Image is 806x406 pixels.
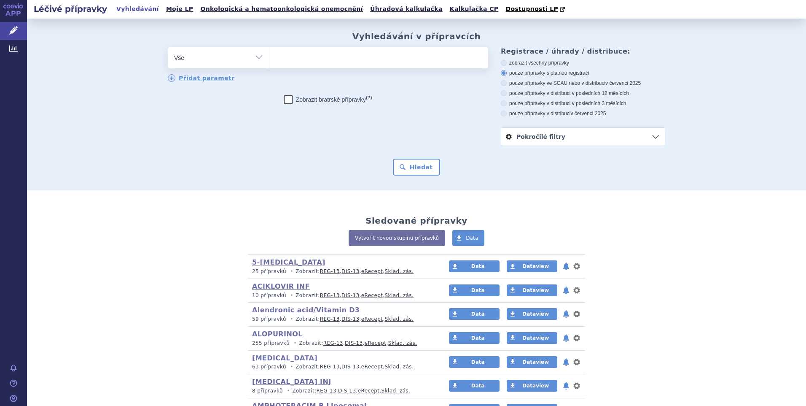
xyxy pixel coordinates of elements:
[288,363,296,371] i: •
[365,340,387,346] a: eRecept
[352,31,481,41] h2: Vyhledávání v přípravcích
[522,287,549,293] span: Dataview
[503,3,569,15] a: Dostupnosti LP
[385,268,414,274] a: Sklad. zás.
[252,316,286,322] span: 59 přípravků
[505,5,558,12] span: Dostupnosti LP
[252,258,325,266] a: 5-[MEDICAL_DATA]
[368,3,445,15] a: Úhradová kalkulačka
[572,285,581,295] button: nastavení
[252,292,286,298] span: 10 přípravků
[507,284,557,296] a: Dataview
[168,74,235,82] a: Přidat parametr
[605,80,641,86] span: v červenci 2025
[447,3,501,15] a: Kalkulačka CP
[449,332,500,344] a: Data
[252,292,433,299] p: Zobrazit: , , ,
[291,340,299,347] i: •
[252,268,433,275] p: Zobrazit: , , ,
[252,330,303,338] a: ALOPURINOL
[385,364,414,370] a: Sklad. zás.
[562,381,570,391] button: notifikace
[252,340,290,346] span: 255 přípravků
[393,159,441,176] button: Hledat
[27,3,114,15] h2: Léčivé přípravky
[570,111,606,116] span: v červenci 2025
[471,383,485,389] span: Data
[507,356,557,368] a: Dataview
[317,388,336,394] a: REG-13
[320,364,340,370] a: REG-13
[501,60,665,66] label: zobrazit všechny přípravky
[572,261,581,271] button: nastavení
[252,340,433,347] p: Zobrazit: , , ,
[385,316,414,322] a: Sklad. zás.
[252,388,283,394] span: 8 přípravků
[522,311,549,317] span: Dataview
[349,230,445,246] a: Vytvořit novou skupinu přípravků
[501,90,665,97] label: pouze přípravky v distribuci v posledních 12 měsících
[449,356,500,368] a: Data
[471,263,485,269] span: Data
[562,285,570,295] button: notifikace
[507,332,557,344] a: Dataview
[252,387,433,395] p: Zobrazit: , , ,
[471,359,485,365] span: Data
[338,388,356,394] a: DIS-13
[358,388,380,394] a: eRecept
[341,268,359,274] a: DIS-13
[507,308,557,320] a: Dataview
[320,316,340,322] a: REG-13
[361,316,383,322] a: eRecept
[252,268,286,274] span: 25 přípravků
[522,383,549,389] span: Dataview
[572,333,581,343] button: nastavení
[361,292,383,298] a: eRecept
[452,230,484,246] a: Data
[361,268,383,274] a: eRecept
[385,292,414,298] a: Sklad. zás.
[522,359,549,365] span: Dataview
[522,335,549,341] span: Dataview
[284,95,372,104] label: Zobrazit bratrské přípravky
[285,387,292,395] i: •
[501,70,665,76] label: pouze přípravky s platnou registrací
[449,284,500,296] a: Data
[562,261,570,271] button: notifikace
[198,3,365,15] a: Onkologická a hematoonkologická onemocnění
[501,128,665,146] a: Pokročilé filtry
[562,357,570,367] button: notifikace
[164,3,196,15] a: Moje LP
[501,110,665,117] label: pouze přípravky v distribuci
[320,268,340,274] a: REG-13
[252,364,286,370] span: 63 přípravků
[341,364,359,370] a: DIS-13
[365,216,467,226] h2: Sledované přípravky
[501,100,665,107] label: pouze přípravky v distribuci v posledních 3 měsících
[562,333,570,343] button: notifikace
[471,311,485,317] span: Data
[361,364,383,370] a: eRecept
[572,357,581,367] button: nastavení
[471,287,485,293] span: Data
[341,316,359,322] a: DIS-13
[572,381,581,391] button: nastavení
[252,354,317,362] a: [MEDICAL_DATA]
[507,380,557,392] a: Dataview
[449,260,500,272] a: Data
[252,316,433,323] p: Zobrazit: , , ,
[507,260,557,272] a: Dataview
[341,292,359,298] a: DIS-13
[522,263,549,269] span: Dataview
[449,308,500,320] a: Data
[501,47,665,55] h3: Registrace / úhrady / distribuce:
[288,292,296,299] i: •
[501,80,665,87] label: pouze přípravky ve SCAU nebo v distribuci
[345,340,363,346] a: DIS-13
[252,363,433,371] p: Zobrazit: , , ,
[252,282,310,290] a: ACIKLOVIR INF
[323,340,343,346] a: REG-13
[288,316,296,323] i: •
[252,378,331,386] a: [MEDICAL_DATA] INJ
[572,309,581,319] button: nastavení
